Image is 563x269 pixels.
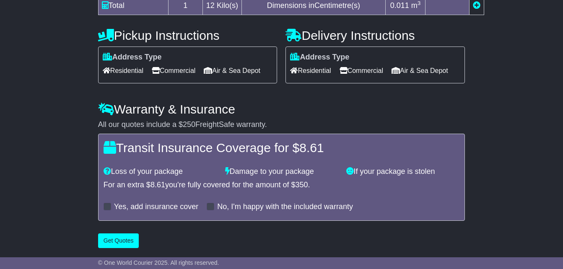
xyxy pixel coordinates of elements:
span: Residential [290,64,331,77]
label: Address Type [103,53,162,62]
span: Residential [103,64,143,77]
div: For an extra $ you're fully covered for the amount of $ . [104,181,459,190]
label: Address Type [290,53,349,62]
label: No, I'm happy with the included warranty [217,202,353,212]
span: © One World Courier 2025. All rights reserved. [98,259,219,266]
label: Yes, add insurance cover [114,202,198,212]
h4: Delivery Instructions [285,28,465,42]
div: All our quotes include a $ FreightSafe warranty. [98,120,465,129]
span: 8.61 [299,141,324,155]
h4: Warranty & Insurance [98,102,465,116]
div: Loss of your package [99,167,221,176]
div: Damage to your package [221,167,342,176]
span: 8.61 [150,181,165,189]
h4: Pickup Instructions [98,28,278,42]
span: Air & Sea Depot [392,64,448,77]
span: Commercial [340,64,383,77]
span: Air & Sea Depot [204,64,260,77]
button: Get Quotes [98,233,139,248]
span: 250 [183,120,195,129]
span: Commercial [152,64,195,77]
span: 350 [296,181,308,189]
h4: Transit Insurance Coverage for $ [104,141,459,155]
span: m [411,1,421,10]
div: If your package is stolen [342,167,464,176]
span: 0.011 [390,1,409,10]
a: Add new item [473,1,480,10]
span: 12 [206,1,215,10]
